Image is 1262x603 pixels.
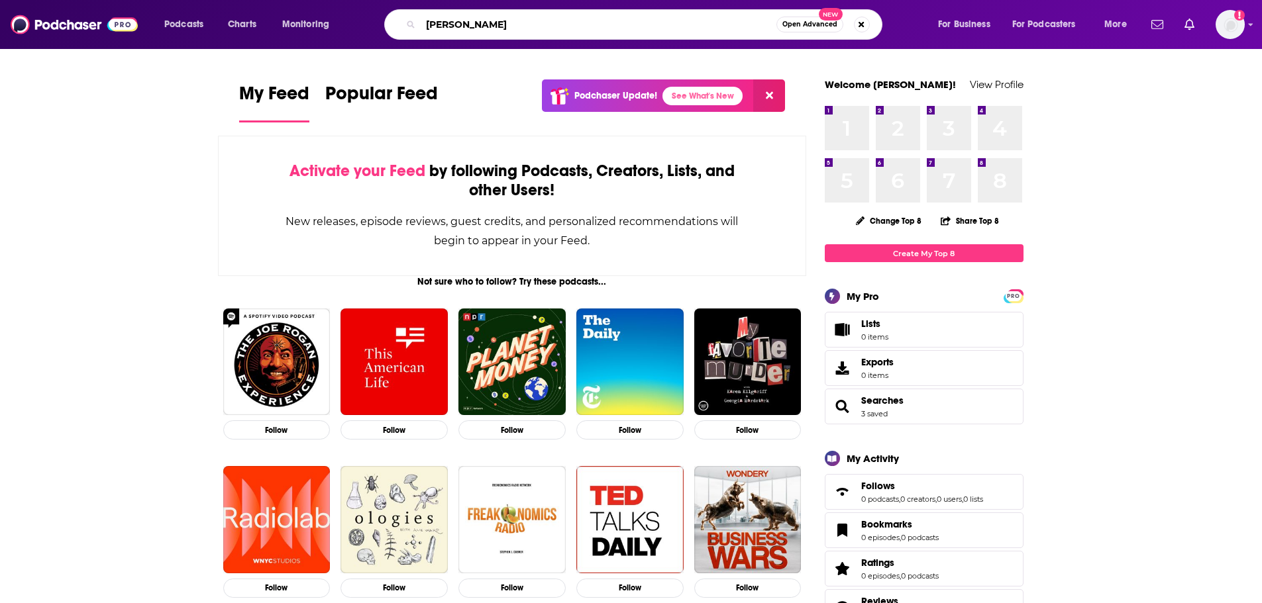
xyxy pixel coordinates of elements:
[861,518,939,530] a: Bookmarks
[962,494,963,504] span: ,
[239,82,309,113] span: My Feed
[576,420,684,440] button: Follow
[1006,291,1022,301] a: PRO
[694,420,802,440] button: Follow
[1104,15,1127,34] span: More
[970,78,1024,91] a: View Profile
[938,15,990,34] span: For Business
[341,420,448,440] button: Follow
[861,480,983,492] a: Follows
[829,359,856,377] span: Exports
[325,82,438,122] a: Popular Feed
[273,14,346,35] button: open menu
[935,494,937,504] span: ,
[223,579,331,598] button: Follow
[1179,13,1200,36] a: Show notifications dropdown
[1004,14,1095,35] button: open menu
[285,162,740,200] div: by following Podcasts, Creators, Lists, and other Users!
[940,208,1000,234] button: Share Top 8
[829,521,856,539] a: Bookmarks
[825,78,956,91] a: Welcome [PERSON_NAME]!
[458,466,566,573] img: Freakonomics Radio
[825,474,1024,510] span: Follows
[289,161,425,181] span: Activate your Feed
[825,551,1024,586] span: Ratings
[11,12,138,37] img: Podchaser - Follow, Share and Rate Podcasts
[861,557,939,569] a: Ratings
[782,21,837,28] span: Open Advanced
[848,212,930,229] button: Change Top 8
[1216,10,1245,39] img: User Profile
[574,90,657,101] p: Podchaser Update!
[155,14,221,35] button: open menu
[164,15,203,34] span: Podcasts
[397,9,895,40] div: Search podcasts, credits, & more...
[694,466,802,573] img: Business Wars
[847,290,879,302] div: My Pro
[223,308,331,416] img: The Joe Rogan Experience
[829,559,856,578] a: Ratings
[899,494,900,504] span: ,
[829,483,856,501] a: Follows
[861,571,900,580] a: 0 episodes
[861,332,888,342] span: 0 items
[285,212,740,250] div: New releases, episode reviews, guest credits, and personalized recommendations will begin to appe...
[218,276,807,287] div: Not sure who to follow? Try these podcasts...
[861,480,895,492] span: Follows
[341,308,448,416] a: This American Life
[458,308,566,416] img: Planet Money
[776,17,843,32] button: Open AdvancedNew
[829,320,856,339] span: Lists
[861,518,912,530] span: Bookmarks
[861,533,900,542] a: 0 episodes
[825,512,1024,548] span: Bookmarks
[861,371,894,380] span: 0 items
[458,579,566,598] button: Follow
[861,356,894,368] span: Exports
[900,571,901,580] span: ,
[900,533,901,542] span: ,
[1146,13,1169,36] a: Show notifications dropdown
[847,452,899,465] div: My Activity
[228,15,256,34] span: Charts
[861,409,888,418] a: 3 saved
[825,389,1024,424] span: Searches
[825,350,1024,386] a: Exports
[861,394,904,406] a: Searches
[694,579,802,598] button: Follow
[1216,10,1245,39] button: Show profile menu
[694,308,802,416] img: My Favorite Murder with Karen Kilgariff and Georgia Hardstark
[1216,10,1245,39] span: Logged in as bridget.oleary
[576,579,684,598] button: Follow
[223,420,331,440] button: Follow
[1095,14,1143,35] button: open menu
[1234,10,1245,21] svg: Add a profile image
[576,466,684,573] img: TED Talks Daily
[861,318,888,330] span: Lists
[929,14,1007,35] button: open menu
[829,397,856,416] a: Searches
[341,466,448,573] img: Ologies with Alie Ward
[239,82,309,122] a: My Feed
[819,8,843,21] span: New
[662,87,743,105] a: See What's New
[282,15,329,34] span: Monitoring
[576,308,684,416] img: The Daily
[223,466,331,573] img: Radiolab
[825,244,1024,262] a: Create My Top 8
[421,14,776,35] input: Search podcasts, credits, & more...
[458,420,566,440] button: Follow
[963,494,983,504] a: 0 lists
[325,82,438,113] span: Popular Feed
